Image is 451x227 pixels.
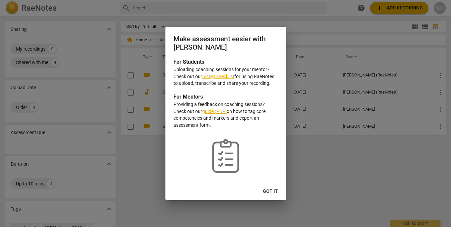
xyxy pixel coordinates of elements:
p: Uploading coaching sessions for your mentor? Check out our for using RaeNotes to upload, transcri... [173,66,278,87]
a: 5-step checklist [202,74,234,79]
span: Got it [263,188,278,195]
p: Providing a feedback on coaching sessions? Check out our on how to tag core competencies and mark... [173,101,278,128]
b: For Students [173,59,204,65]
b: For Mentors [173,94,203,100]
h2: Make assessment easier with [PERSON_NAME] [173,35,278,51]
a: guide (PDF) [202,109,227,114]
button: Got it [257,185,283,197]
